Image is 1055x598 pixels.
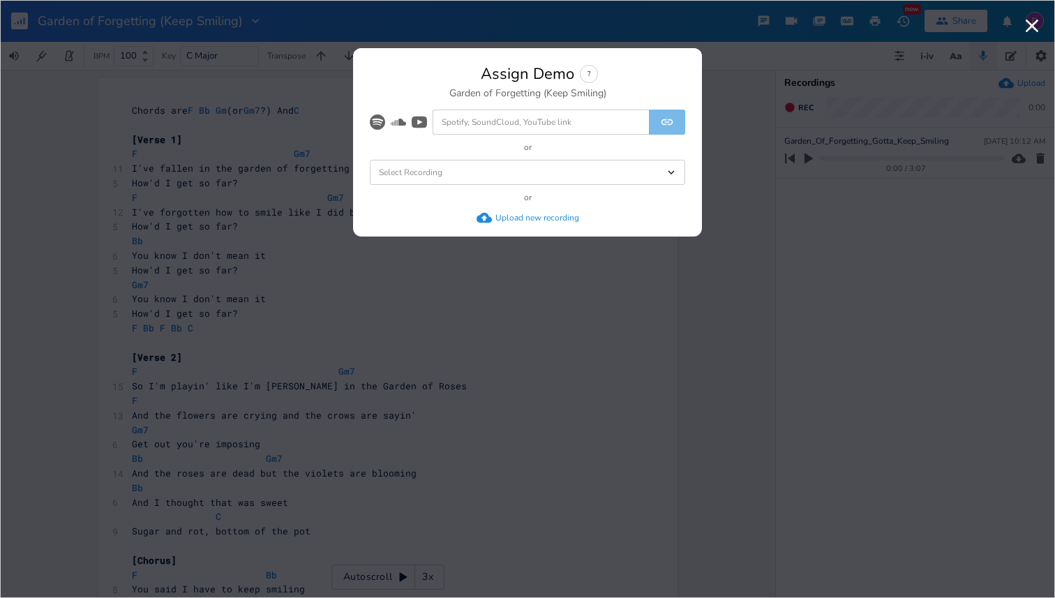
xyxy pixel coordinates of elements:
[580,65,598,83] div: ?
[477,210,579,225] button: Upload new recording
[433,110,649,135] input: Spotify, SoundCloud, YouTube link
[649,110,685,135] button: Link Demo
[524,143,532,151] div: or
[481,66,574,82] div: Assign Demo
[524,193,532,202] div: or
[379,168,442,177] span: Select Recording
[449,89,606,98] div: Garden of Forgetting (Keep Smiling)
[495,212,579,223] div: Upload new recording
